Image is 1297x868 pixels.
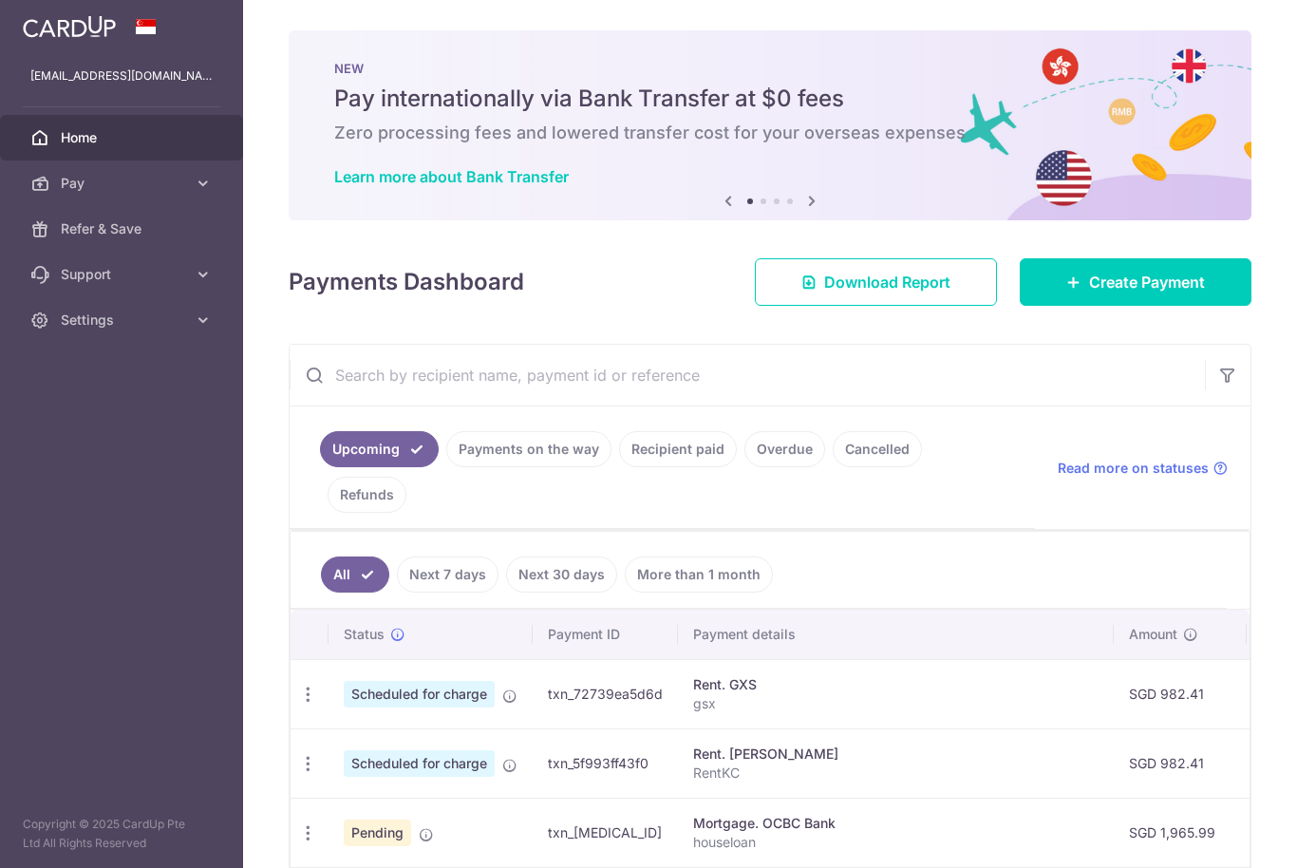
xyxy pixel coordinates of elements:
[693,745,1099,764] div: Rent. [PERSON_NAME]
[533,728,678,798] td: txn_5f993ff43f0
[824,271,950,293] span: Download Report
[1114,728,1247,798] td: SGD 982.41
[334,167,569,186] a: Learn more about Bank Transfer
[1020,258,1251,306] a: Create Payment
[321,557,389,593] a: All
[1058,459,1228,478] a: Read more on statuses
[320,431,439,467] a: Upcoming
[344,750,495,777] span: Scheduled for charge
[693,814,1099,833] div: Mortgage. OCBC Bank
[328,477,406,513] a: Refunds
[397,557,498,593] a: Next 7 days
[61,219,186,238] span: Refer & Save
[446,431,611,467] a: Payments on the way
[506,557,617,593] a: Next 30 days
[61,174,186,193] span: Pay
[334,61,1206,76] p: NEW
[1129,625,1177,644] span: Amount
[344,625,385,644] span: Status
[693,764,1099,783] p: RentKC
[678,610,1114,659] th: Payment details
[289,30,1251,220] img: Bank transfer banner
[61,128,186,147] span: Home
[1058,459,1209,478] span: Read more on statuses
[344,820,411,846] span: Pending
[533,659,678,728] td: txn_72739ea5d6d
[334,84,1206,114] h5: Pay internationally via Bank Transfer at $0 fees
[833,431,922,467] a: Cancelled
[1114,798,1247,867] td: SGD 1,965.99
[1114,659,1247,728] td: SGD 982.41
[290,345,1205,406] input: Search by recipient name, payment id or reference
[619,431,737,467] a: Recipient paid
[625,557,773,593] a: More than 1 month
[61,265,186,284] span: Support
[693,833,1099,852] p: houseloan
[61,311,186,330] span: Settings
[533,798,678,867] td: txn_[MEDICAL_ID]
[334,122,1206,144] h6: Zero processing fees and lowered transfer cost for your overseas expenses
[533,610,678,659] th: Payment ID
[755,258,997,306] a: Download Report
[744,431,825,467] a: Overdue
[30,66,213,85] p: [EMAIL_ADDRESS][DOMAIN_NAME]
[693,694,1099,713] p: gsx
[693,675,1099,694] div: Rent. GXS
[1089,271,1205,293] span: Create Payment
[289,265,524,299] h4: Payments Dashboard
[23,15,116,38] img: CardUp
[344,681,495,708] span: Scheduled for charge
